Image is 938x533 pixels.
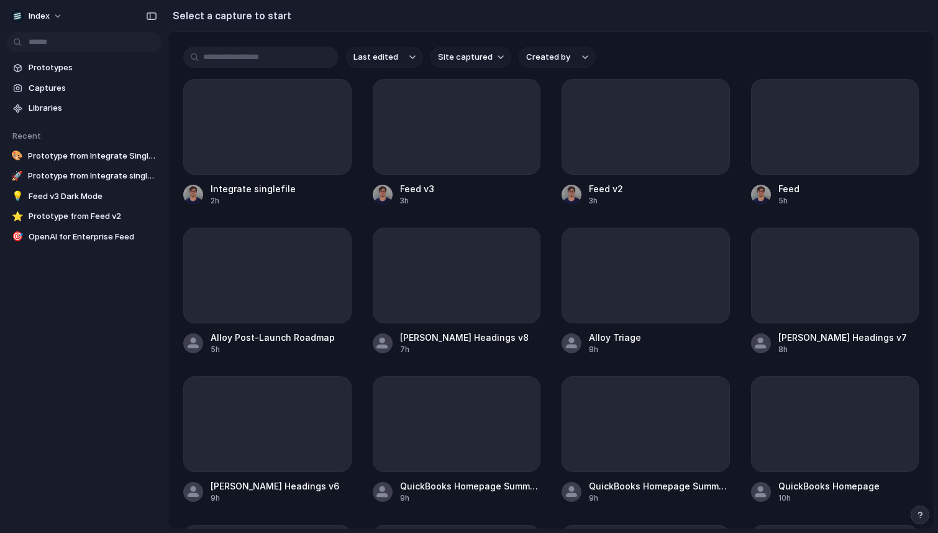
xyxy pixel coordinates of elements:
div: 8h [778,344,919,355]
div: 5h [211,344,352,355]
a: 🎯OpenAI for Enterprise Feed [6,228,162,246]
span: Libraries [29,102,157,114]
div: 🎯 [11,231,24,243]
div: 10h [778,493,919,504]
span: [PERSON_NAME] Headings v8 [400,331,541,344]
span: Prototypes [29,62,157,74]
div: 9h [589,493,730,504]
div: 7h [400,344,541,355]
span: Integrate singlefile [211,182,352,195]
span: [PERSON_NAME] Headings v6 [211,480,352,493]
div: 🚀 [11,170,23,182]
span: QuickBooks Homepage Summary [589,480,730,493]
button: Created by [519,47,596,68]
div: 3h [589,195,730,206]
span: Feed v3 Dark Mode [29,190,157,203]
div: 9h [400,493,541,504]
span: Alloy Triage [589,331,730,344]
div: 9h [211,493,352,504]
span: Prototype from Feed v2 [29,210,157,223]
span: Created by [526,51,570,63]
div: 2h [211,195,352,206]
span: [PERSON_NAME] Headings v7 [778,331,919,344]
span: QuickBooks Homepage [778,480,919,493]
a: Libraries [6,99,162,118]
button: Last edited [346,47,423,68]
span: Site captured [438,51,493,63]
a: ⭐Prototype from Feed v2 [6,207,162,226]
button: Site captured [430,47,511,68]
div: 💡 [11,190,24,203]
span: OpenAI for Enterprise Feed [29,231,157,243]
a: Prototypes [6,58,162,77]
a: 💡Feed v3 Dark Mode [6,187,162,206]
span: QuickBooks Homepage Summary [400,480,541,493]
div: ⭐ [11,210,24,223]
span: Prototype from Integrate singlefile [28,170,157,182]
span: Alloy Post-Launch Roadmap [211,331,352,344]
span: Feed [778,182,919,195]
span: Last edited [353,51,398,63]
span: Recent [12,131,41,141]
div: 8h [589,344,730,355]
span: Prototype from Integrate Singlefile [28,150,157,162]
div: 5h [778,195,919,206]
span: Feed v3 [400,182,541,195]
a: Captures [6,79,162,98]
a: 🚀Prototype from Integrate singlefile [6,167,162,185]
button: Index [6,6,69,26]
a: 🎨Prototype from Integrate Singlefile [6,147,162,165]
h2: Select a capture to start [168,8,291,23]
span: Index [29,10,50,22]
div: 🎨 [11,150,23,162]
span: Feed v2 [589,182,730,195]
div: 3h [400,195,541,206]
span: Captures [29,82,157,95]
